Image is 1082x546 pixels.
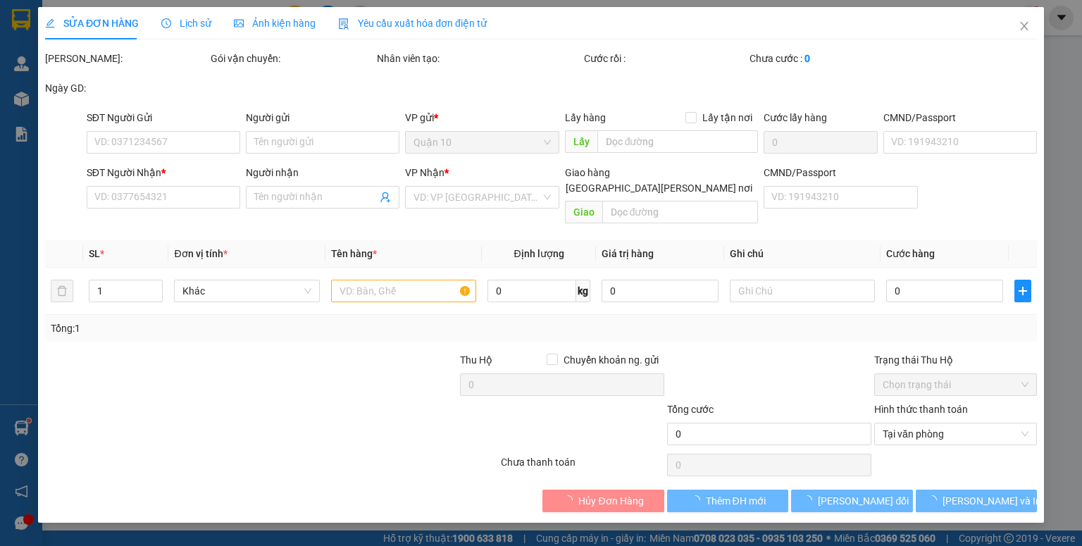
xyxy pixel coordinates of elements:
[818,493,909,509] span: [PERSON_NAME] đổi
[161,18,171,28] span: clock-circle
[459,354,492,366] span: Thu Hộ
[514,248,564,259] span: Định lượng
[87,165,240,180] div: SĐT Người Nhận
[730,280,875,302] input: Ghi Chú
[564,167,609,178] span: Giao hàng
[51,321,418,336] div: Tổng: 1
[764,131,878,154] input: Cước lấy hàng
[45,18,139,29] span: SỬA ĐƠN HÀNG
[338,18,349,30] img: icon
[246,165,399,180] div: Người nhận
[927,495,943,505] span: loading
[380,192,391,203] span: user-add
[413,132,550,153] span: Quận 10
[51,280,73,302] button: delete
[1014,280,1031,302] button: plus
[697,110,758,125] span: Lấy tận nơi
[331,248,377,259] span: Tên hàng
[602,248,654,259] span: Giá trị hàng
[764,112,827,123] label: Cước lấy hàng
[182,280,311,302] span: Khác
[802,495,818,505] span: loading
[943,493,1041,509] span: [PERSON_NAME] và In
[667,490,789,512] button: Thêm ĐH mới
[705,493,765,509] span: Thêm ĐH mới
[564,201,602,223] span: Giao
[560,180,758,196] span: [GEOGRAPHIC_DATA][PERSON_NAME] nơi
[331,280,476,302] input: VD: Bàn, Ghế
[764,165,917,180] div: CMND/Passport
[874,352,1037,368] div: Trạng thái Thu Hộ
[246,110,399,125] div: Người gửi
[576,280,590,302] span: kg
[563,495,578,505] span: loading
[174,248,227,259] span: Đơn vị tính
[602,201,758,223] input: Dọc đường
[804,53,810,64] b: 0
[597,130,758,153] input: Dọc đường
[1005,7,1044,46] button: Close
[690,495,705,505] span: loading
[499,454,665,479] div: Chưa thanh toán
[234,18,316,29] span: Ảnh kiện hàng
[750,51,912,66] div: Chưa cước :
[584,51,747,66] div: Cước rồi :
[45,80,208,96] div: Ngày GD:
[564,112,605,123] span: Lấy hàng
[667,404,714,415] span: Tổng cước
[564,130,597,153] span: Lấy
[916,490,1038,512] button: [PERSON_NAME] và In
[45,18,55,28] span: edit
[558,352,664,368] span: Chuyển khoản ng. gửi
[1019,20,1030,32] span: close
[405,110,559,125] div: VP gửi
[883,423,1028,445] span: Tại văn phòng
[724,240,881,268] th: Ghi chú
[211,51,373,66] div: Gói vận chuyển:
[874,404,968,415] label: Hình thức thanh toán
[45,51,208,66] div: [PERSON_NAME]:
[234,18,244,28] span: picture
[578,493,643,509] span: Hủy Đơn Hàng
[161,18,211,29] span: Lịch sử
[87,110,240,125] div: SĐT Người Gửi
[791,490,913,512] button: [PERSON_NAME] đổi
[883,374,1028,395] span: Chọn trạng thái
[1015,285,1031,297] span: plus
[886,248,935,259] span: Cước hàng
[377,51,581,66] div: Nhân viên tạo:
[405,167,444,178] span: VP Nhận
[338,18,487,29] span: Yêu cầu xuất hóa đơn điện tử
[883,110,1037,125] div: CMND/Passport
[542,490,664,512] button: Hủy Đơn Hàng
[89,248,100,259] span: SL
